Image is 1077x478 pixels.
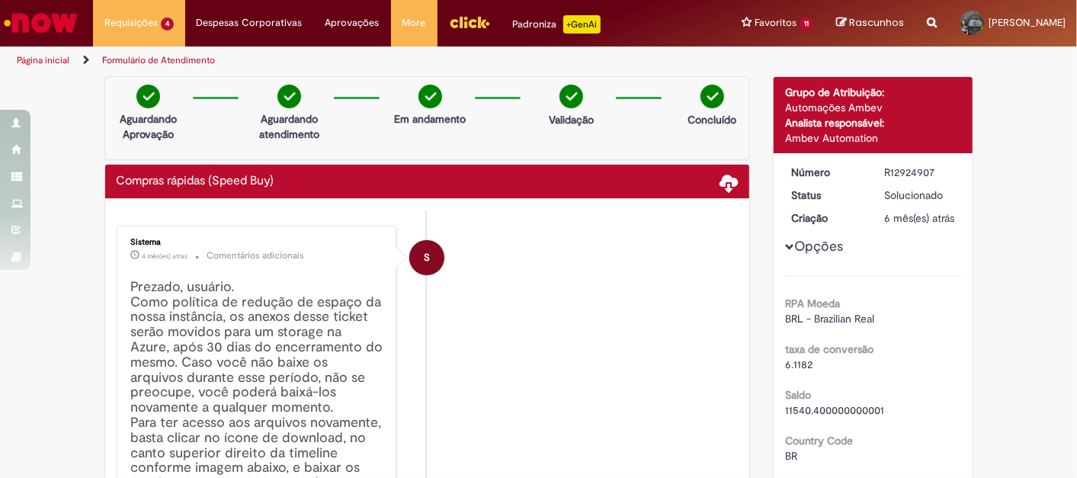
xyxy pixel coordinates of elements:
[836,16,904,30] a: Rascunhos
[549,112,594,127] p: Validação
[252,111,326,142] p: Aguardando atendimento
[785,342,873,356] b: taxa de conversão
[780,210,873,226] dt: Criação
[161,18,174,30] span: 4
[885,210,956,226] div: 10/04/2025 08:57:02
[102,54,215,66] a: Formulário de Atendimento
[885,188,956,203] div: Solucionado
[720,173,738,191] span: Baixar anexos
[418,85,442,108] img: check-circle-green.png
[688,112,736,127] p: Concluído
[785,297,840,310] b: RPA Moeda
[409,240,444,275] div: System
[513,15,601,34] div: Padroniza
[785,358,813,371] span: 6.1182
[780,188,873,203] dt: Status
[885,211,955,225] span: 6 mês(es) atrás
[785,85,961,100] div: Grupo de Atribuição:
[197,15,303,30] span: Despesas Corporativas
[402,15,426,30] span: More
[780,165,873,180] dt: Número
[800,18,813,30] span: 11
[111,111,185,142] p: Aguardando Aprovação
[143,252,188,261] time: 23/05/2025 03:01:51
[136,85,160,108] img: check-circle-green.png
[2,8,80,38] img: ServiceNow
[785,100,961,115] div: Automações Ambev
[424,239,430,276] span: S
[785,449,797,463] span: BR
[849,15,904,30] span: Rascunhos
[755,15,797,30] span: Favoritos
[785,388,811,402] b: Saldo
[700,85,724,108] img: check-circle-green.png
[563,15,601,34] p: +GenAi
[131,238,385,247] div: Sistema
[277,85,301,108] img: check-circle-green.png
[785,312,874,326] span: BRL - Brazilian Real
[785,403,884,417] span: 11540.400000000001
[117,175,274,188] h2: Compras rápidas (Speed Buy) Histórico de tíquete
[885,165,956,180] div: R12924907
[11,47,707,75] ul: Trilhas de página
[885,211,955,225] time: 10/04/2025 08:57:02
[785,434,853,448] b: Country Code
[143,252,188,261] span: 4 mês(es) atrás
[785,115,961,130] div: Analista responsável:
[207,249,305,262] small: Comentários adicionais
[394,111,466,127] p: Em andamento
[104,15,158,30] span: Requisições
[449,11,490,34] img: click_logo_yellow_360x200.png
[325,15,380,30] span: Aprovações
[559,85,583,108] img: check-circle-green.png
[785,130,961,146] div: Ambev Automation
[17,54,69,66] a: Página inicial
[989,16,1066,29] span: [PERSON_NAME]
